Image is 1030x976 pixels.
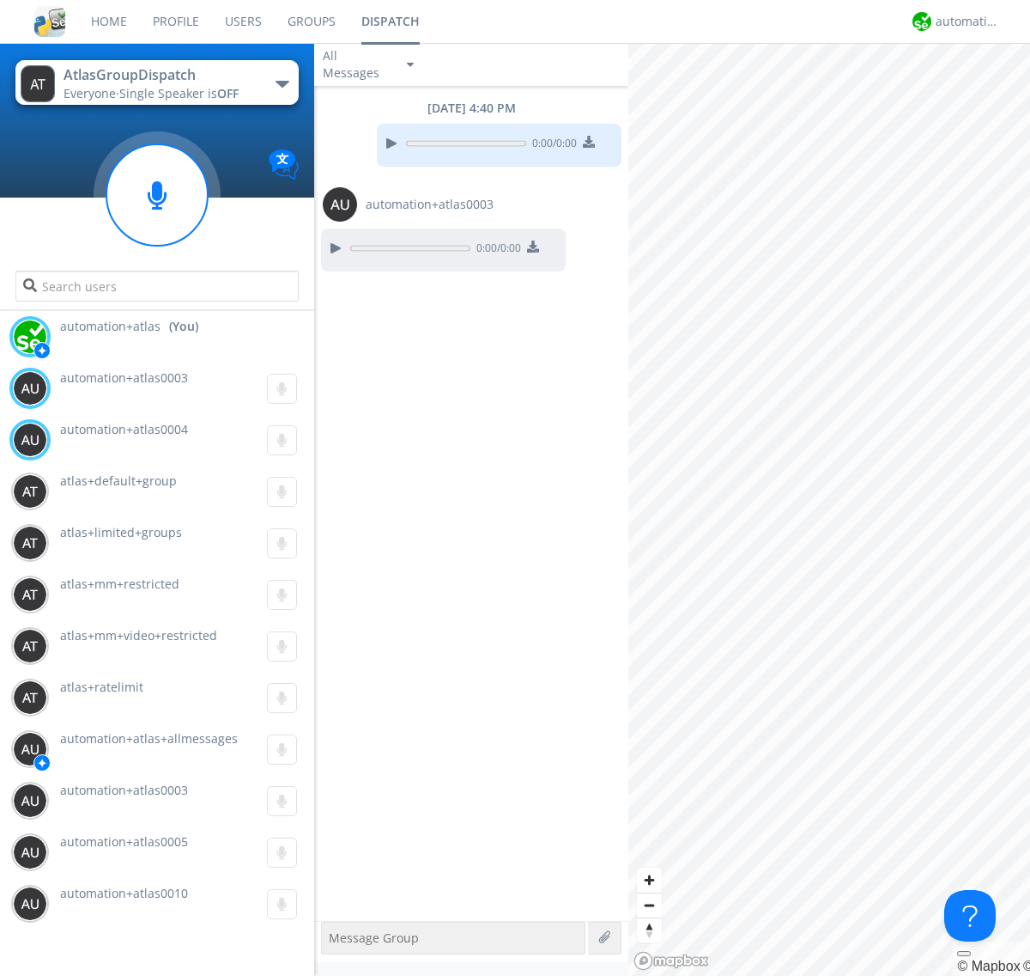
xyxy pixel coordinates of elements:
[60,730,238,747] span: automation+atlas+allmessages
[323,47,391,82] div: All Messages
[60,318,161,335] span: automation+atlas
[217,85,239,101] span: OFF
[21,65,55,102] img: 373638.png
[633,951,709,971] a: Mapbox logo
[269,149,299,180] img: Translation enabled
[13,320,47,354] img: d2d01cd9b4174d08988066c6d424eccd
[15,271,298,302] input: Search users
[169,318,198,335] div: (You)
[60,576,179,592] span: atlas+mm+restricted
[13,577,47,612] img: 373638.png
[60,524,182,540] span: atlas+limited+groups
[13,526,47,560] img: 373638.png
[637,893,662,918] button: Zoom out
[944,890,996,942] iframe: Toggle Customer Support
[60,833,188,850] span: automation+atlas0005
[60,369,188,386] span: automation+atlas0003
[407,63,414,67] img: caret-down-sm.svg
[60,421,188,437] span: automation+atlas0004
[936,13,1000,30] div: automation+atlas
[15,60,298,105] button: AtlasGroupDispatchEveryone·Single Speaker isOFF
[912,12,931,31] img: d2d01cd9b4174d08988066c6d424eccd
[637,918,662,942] span: Reset bearing to north
[13,474,47,509] img: 373638.png
[64,65,257,85] div: AtlasGroupDispatch
[60,679,143,695] span: atlas+ratelimit
[637,894,662,918] span: Zoom out
[13,629,47,663] img: 373638.png
[60,885,188,901] span: automation+atlas0010
[13,835,47,869] img: 373638.png
[60,627,217,644] span: atlas+mm+video+restricted
[314,100,628,117] div: [DATE] 4:40 PM
[13,423,47,457] img: 373638.png
[366,196,494,213] span: automation+atlas0003
[34,6,65,37] img: cddb5a64eb264b2086981ab96f4c1ba7
[60,473,177,489] span: atlas+default+group
[526,136,577,155] span: 0:00 / 0:00
[13,887,47,921] img: 373638.png
[13,732,47,766] img: 373638.png
[13,371,47,406] img: 373638.png
[60,782,188,798] span: automation+atlas0003
[957,951,971,956] button: Toggle attribution
[13,784,47,818] img: 373638.png
[323,187,357,222] img: 373638.png
[64,85,257,102] div: Everyone ·
[637,918,662,942] button: Reset bearing to north
[119,85,239,101] span: Single Speaker is
[527,241,539,253] img: download media button
[470,241,521,259] span: 0:00 / 0:00
[583,136,595,148] img: download media button
[957,959,1020,973] a: Mapbox
[637,868,662,893] button: Zoom in
[13,680,47,715] img: 373638.png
